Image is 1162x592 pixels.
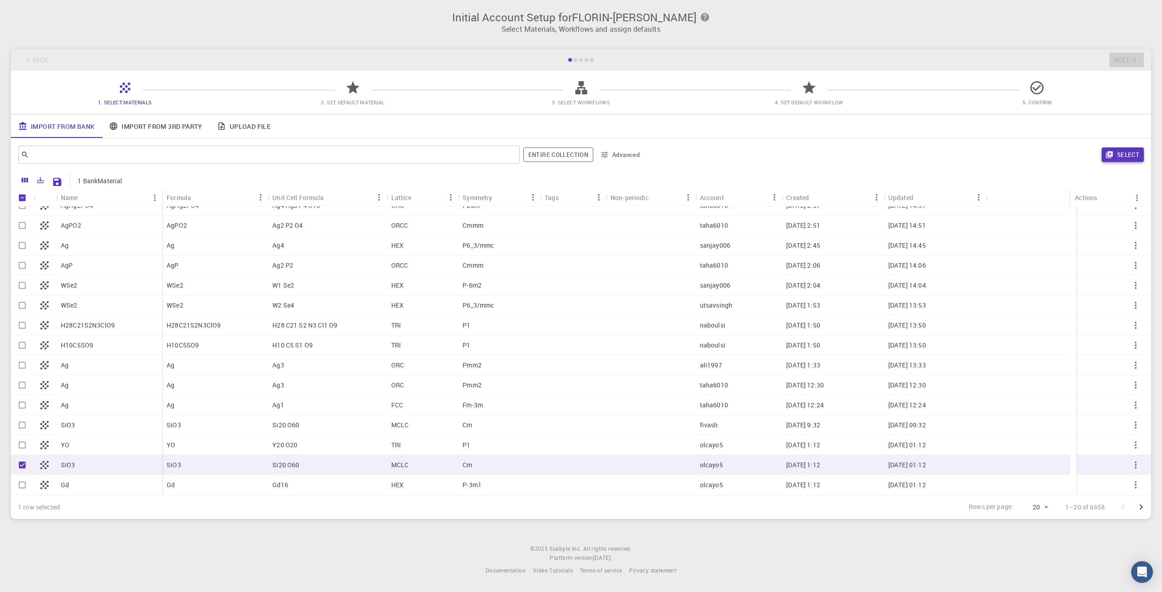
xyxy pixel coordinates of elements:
a: Documentation [486,566,526,575]
span: Exabyte Inc. [550,545,581,552]
p: SiO3 [167,421,181,430]
p: TRI [391,341,401,350]
p: Ag [167,401,174,410]
span: Support [18,6,51,15]
div: Icon [34,189,56,206]
div: 20 [1017,501,1051,514]
p: [DATE] 12:30 [888,381,926,390]
div: 1 row selected [18,503,60,512]
button: Menu [591,190,606,205]
span: 4. Set Default Workflow [775,99,843,106]
p: [DATE] 09:32 [888,421,926,430]
p: Ag [167,381,174,390]
p: taha6010 [700,381,728,390]
h3: Initial Account Setup for FLORIN-[PERSON_NAME] [16,11,1146,24]
button: Sort [649,190,663,205]
p: [DATE] 14:45 [888,241,926,250]
p: Select Materials, Workflows and assign defaults [16,24,1146,34]
p: Pmm2 [463,361,482,370]
div: Tags [545,189,559,206]
p: YO [61,440,69,450]
p: WSe2 [61,281,78,290]
p: Rows per page: [969,502,1013,513]
p: [DATE] 13:33 [888,361,926,370]
p: P1 [463,440,470,450]
p: [DATE] 1:33 [786,361,820,370]
div: Created [786,189,809,206]
p: Ag [61,401,69,410]
p: [DATE] 2:04 [786,281,820,290]
div: Formula [167,189,191,206]
button: Menu [148,191,162,205]
button: Save Explorer Settings [48,173,66,191]
button: Columns [17,173,33,187]
p: [DATE] 1:12 [786,460,820,470]
p: sanjay006 [700,281,730,290]
p: [DATE] 1:50 [786,341,820,350]
div: Actions [1075,189,1097,206]
p: Gd [61,480,69,489]
p: ORC [391,381,404,390]
div: Tags [540,189,606,206]
p: HEX [391,241,404,250]
p: Ag3 [272,361,284,370]
p: taha6010 [700,401,728,410]
span: 5. Confirm [1023,99,1052,106]
p: Ag1 [272,401,284,410]
p: naboulsi [700,341,725,350]
p: [DATE] 12:24 [888,401,926,410]
div: Actions [1070,189,1144,206]
div: Formula [162,189,268,206]
p: TRI [391,440,401,450]
p: Ag3 [272,381,284,390]
p: fivash [700,421,718,430]
p: [DATE] 14:51 [888,221,926,230]
button: Sort [191,190,206,205]
div: Updated [888,189,913,206]
button: Menu [372,190,387,205]
p: MCLC [391,460,409,470]
p: Ag [61,381,69,390]
p: P-3m1 [463,480,482,489]
p: [DATE] 1:53 [786,301,820,310]
p: [DATE] 1:12 [786,440,820,450]
button: Sort [412,190,426,205]
p: Ag2 P2 O4 [272,221,303,230]
p: H28C21S2N3ClO9 [167,321,221,330]
p: [DATE] 01:12 [888,480,926,489]
div: Open Intercom Messenger [1131,561,1153,583]
button: Sort [809,190,823,205]
a: Exabyte Inc. [550,544,581,553]
span: © 2025 [530,544,549,553]
p: Si20 O60 [272,460,299,470]
p: [DATE] 9:32 [786,421,820,430]
p: [DATE] 13:53 [888,301,926,310]
button: Menu [767,190,782,205]
span: Video Tutorials [533,567,573,574]
p: olcayo5 [700,480,723,489]
p: [DATE] 2:45 [786,241,820,250]
p: AgP [167,261,178,270]
a: [DATE]. [593,553,612,563]
p: H28 C21 S2 N3 Cl1 O9 [272,321,337,330]
span: Platform version [550,553,593,563]
p: [DATE] 2:51 [786,221,820,230]
button: Select [1102,147,1144,162]
button: Advanced [597,147,644,162]
p: [DATE] 13:50 [888,341,926,350]
span: Filter throughout whole library including sets (folders) [523,147,593,162]
p: SiO3 [61,460,75,470]
p: SiO3 [61,421,75,430]
p: W2 Se4 [272,301,294,310]
p: [DATE] 01:12 [888,440,926,450]
a: Import From Bank [11,114,102,138]
div: Symmetry [463,189,492,206]
p: [DATE] 14:06 [888,261,926,270]
p: H28C21S2N3ClO9 [61,321,115,330]
a: Privacy statement [629,566,676,575]
div: Lattice [391,189,412,206]
p: Gd16 [272,480,288,489]
p: SiO3 [167,460,181,470]
span: Terms of service [580,567,622,574]
p: TRI [391,321,401,330]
